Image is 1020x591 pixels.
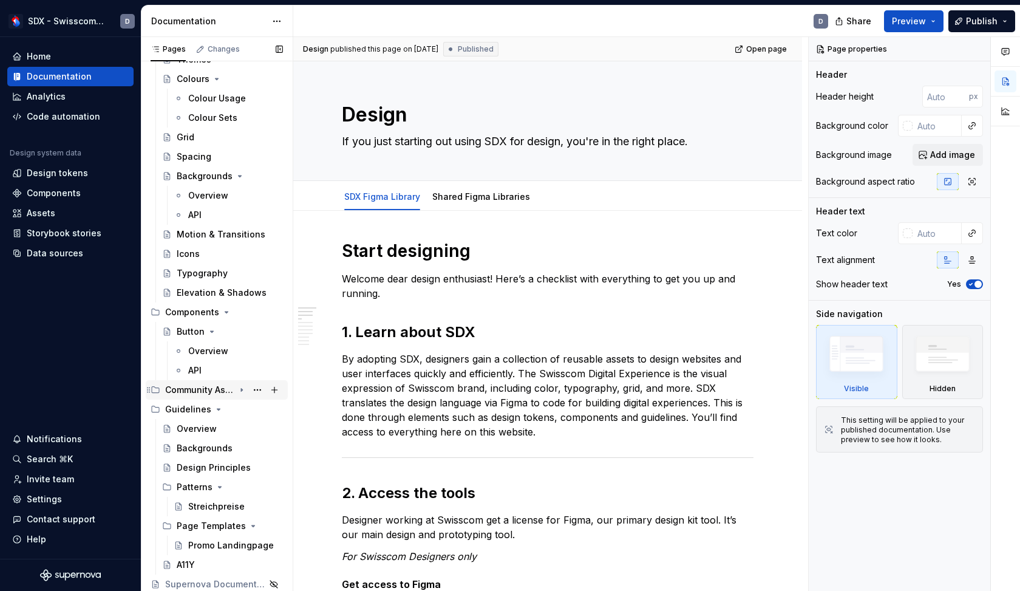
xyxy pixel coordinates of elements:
div: Backgrounds [177,442,233,454]
em: For Swisscom Designers only [342,550,477,562]
div: Elevation & Shadows [177,287,267,299]
div: Analytics [27,91,66,103]
div: Typography [177,267,228,279]
p: By adopting SDX, designers gain a collection of reusable assets to design websites and user inter... [342,352,753,439]
button: Add image [913,144,983,166]
button: Preview [884,10,943,32]
button: SDX - Swisscom Digital ExperienceD [2,8,138,34]
div: D [818,16,823,26]
div: Promo Landingpage [188,539,274,552]
a: Motion & Transitions [157,225,288,244]
h1: Start designing [342,240,753,262]
div: Colour Usage [188,92,246,104]
a: Backgrounds [157,439,288,458]
div: Design Principles [177,462,251,474]
div: Header [816,69,847,81]
div: Page Templates [177,520,246,532]
a: API [169,361,288,380]
textarea: Design [339,100,751,129]
p: Designer working at Swisscom get a license for Figma, our primary design kit tool. It’s our main ... [342,513,753,542]
div: Background aspect ratio [816,176,915,188]
div: Components [165,306,219,318]
a: Settings [7,490,134,509]
div: Guidelines [146,400,288,419]
button: Contact support [7,510,134,529]
a: Overview [169,186,288,205]
div: API [188,364,202,377]
img: fc0ed557-73b3-4f8f-bd58-0c7fdd7a87c5.png [8,14,23,29]
h2: 1. Learn about SDX [342,323,753,342]
div: Visible [844,384,869,394]
a: Invite team [7,470,134,489]
div: Spacing [177,151,211,163]
div: Changes [208,44,240,54]
a: Colour Usage [169,89,288,108]
label: Yes [947,279,961,289]
div: Help [27,533,46,545]
a: Shared Figma Libraries [432,191,530,202]
p: Welcome dear design enthusiast! Here’s a checklist with everything to get you up and running. [342,272,753,301]
a: Spacing [157,147,288,166]
textarea: If you just starting out using SDX for design, you're in the right place. [339,132,751,151]
a: Documentation [7,67,134,86]
div: Documentation [151,15,266,27]
div: This setting will be applied to your published documentation. Use preview to see how it looks. [841,415,975,445]
div: Overview [188,345,228,357]
button: Notifications [7,429,134,449]
a: Typography [157,264,288,283]
div: Grid [177,131,194,143]
div: Supernova Documentation [165,578,265,590]
a: Overview [169,341,288,361]
div: Shared Figma Libraries [427,183,535,209]
div: Visible [816,325,897,399]
div: Design tokens [27,167,88,179]
div: Patterns [177,481,212,493]
div: Button [177,326,205,338]
div: A11Y [177,559,195,571]
a: Open page [731,41,792,58]
div: Notifications [27,433,82,445]
span: Open page [746,44,787,54]
a: Data sources [7,244,134,263]
input: Auto [913,115,962,137]
a: Button [157,322,288,341]
button: Publish [948,10,1015,32]
div: Page Templates [157,516,288,536]
div: Background image [816,149,892,161]
div: Overview [177,423,217,435]
div: Data sources [27,247,83,259]
div: Code automation [27,111,100,123]
div: Icons [177,248,200,260]
span: Preview [892,15,926,27]
h2: 2. Access the tools [342,483,753,503]
div: Colours [177,73,209,85]
div: Side navigation [816,308,883,320]
a: Backgrounds [157,166,288,186]
div: Overview [188,190,228,202]
div: Community Assets [146,380,288,400]
div: SDX Figma Library [339,183,425,209]
div: API [188,209,202,221]
span: Published [458,44,494,54]
a: Icons [157,244,288,264]
a: Overview [157,419,288,439]
a: Home [7,47,134,66]
div: Motion & Transitions [177,228,265,241]
a: Elevation & Shadows [157,283,288,302]
div: Assets [27,207,55,219]
span: Share [846,15,871,27]
div: Community Assets [165,384,234,396]
div: Streichpreise [188,500,245,513]
div: Header text [816,205,865,217]
h5: Get access to Figma [342,578,753,590]
div: Patterns [157,477,288,497]
a: Design Principles [157,458,288,477]
div: published this page on [DATE] [330,44,438,54]
div: Components [146,302,288,322]
div: Design system data [10,148,81,158]
a: Promo Landingpage [169,536,288,555]
div: Settings [27,493,62,505]
svg: Supernova Logo [40,569,101,581]
div: Backgrounds [177,170,233,182]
